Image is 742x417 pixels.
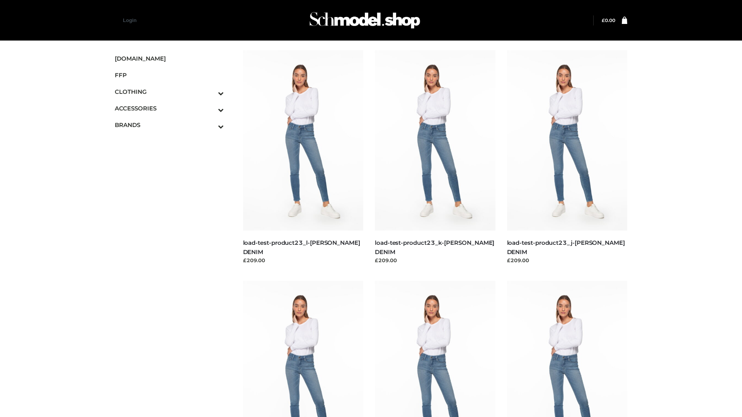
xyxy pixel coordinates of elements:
a: load-test-product23_k-[PERSON_NAME] DENIM [375,239,494,255]
button: Toggle Submenu [197,117,224,133]
img: Schmodel Admin 964 [307,5,423,36]
a: Login [123,17,136,23]
a: ACCESSORIESToggle Submenu [115,100,224,117]
a: load-test-product23_l-[PERSON_NAME] DENIM [243,239,360,255]
span: FFP [115,71,224,80]
a: £0.00 [602,17,615,23]
button: Toggle Submenu [197,100,224,117]
div: £209.00 [375,256,495,264]
a: load-test-product23_j-[PERSON_NAME] DENIM [507,239,625,255]
div: £209.00 [507,256,628,264]
div: £209.00 [243,256,364,264]
span: ACCESSORIES [115,104,224,113]
a: [DOMAIN_NAME] [115,50,224,67]
span: £ [602,17,605,23]
bdi: 0.00 [602,17,615,23]
span: [DOMAIN_NAME] [115,54,224,63]
a: CLOTHINGToggle Submenu [115,83,224,100]
button: Toggle Submenu [197,83,224,100]
span: BRANDS [115,120,224,129]
span: CLOTHING [115,87,224,96]
a: BRANDSToggle Submenu [115,117,224,133]
a: FFP [115,67,224,83]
